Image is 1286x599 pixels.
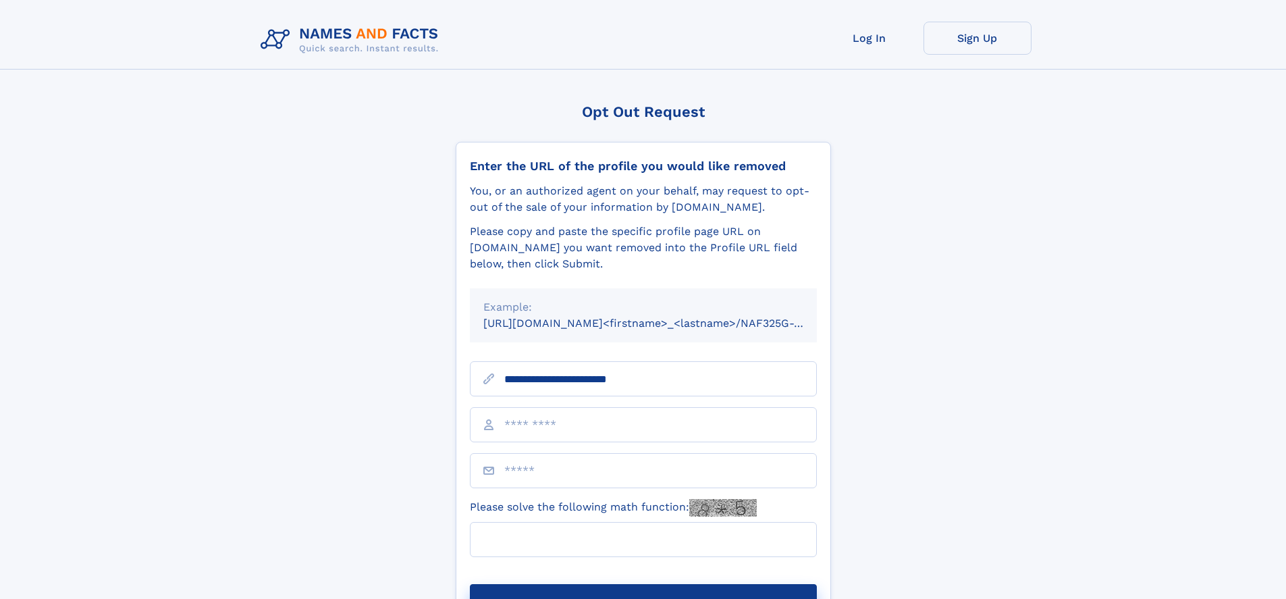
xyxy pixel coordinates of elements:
div: Opt Out Request [456,103,831,120]
div: Example: [483,299,803,315]
label: Please solve the following math function: [470,499,757,517]
small: [URL][DOMAIN_NAME]<firstname>_<lastname>/NAF325G-xxxxxxxx [483,317,842,330]
a: Sign Up [923,22,1032,55]
img: Logo Names and Facts [255,22,450,58]
div: Enter the URL of the profile you would like removed [470,159,817,174]
a: Log In [815,22,923,55]
div: You, or an authorized agent on your behalf, may request to opt-out of the sale of your informatio... [470,183,817,215]
div: Please copy and paste the specific profile page URL on [DOMAIN_NAME] you want removed into the Pr... [470,224,817,272]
